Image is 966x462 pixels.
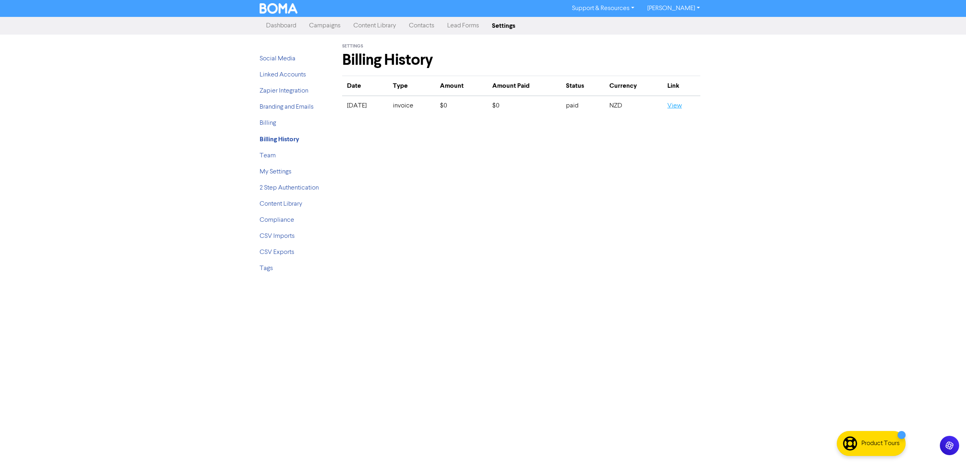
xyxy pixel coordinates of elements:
td: NZD [605,96,663,115]
a: Dashboard [260,18,303,34]
a: [PERSON_NAME] [641,2,706,15]
a: CSV Imports [260,233,295,239]
a: Lead Forms [441,18,485,34]
strong: Billing History [260,135,299,143]
a: My Settings [260,169,291,175]
a: Branding and Emails [260,104,314,110]
a: Social Media [260,56,295,62]
a: 2 Step Authentication [260,185,319,191]
a: Tags [260,265,273,272]
a: View [667,103,682,109]
a: Team [260,153,276,159]
a: Billing [260,120,276,126]
th: Status [561,76,605,96]
th: Date [342,76,388,96]
a: Content Library [260,201,302,207]
td: [DATE] [342,96,388,115]
th: Link [663,76,700,96]
th: Currency [605,76,663,96]
span: Settings [342,43,363,49]
h1: Billing History [342,51,700,69]
iframe: Chat Widget [926,423,966,462]
a: CSV Exports [260,249,294,256]
th: Amount [435,76,487,96]
a: Compliance [260,217,294,223]
a: Linked Accounts [260,72,306,78]
a: Support & Resources [566,2,641,15]
a: Campaigns [303,18,347,34]
a: Settings [485,18,522,34]
a: Billing History [260,136,299,143]
th: Type [388,76,435,96]
td: $ 0 [487,96,561,115]
td: $ 0 [435,96,487,115]
td: paid [561,96,605,115]
th: Amount Paid [487,76,561,96]
a: Zapier Integration [260,88,308,94]
a: Contacts [402,18,441,34]
img: BOMA Logo [260,3,297,14]
a: Content Library [347,18,402,34]
td: invoice [388,96,435,115]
